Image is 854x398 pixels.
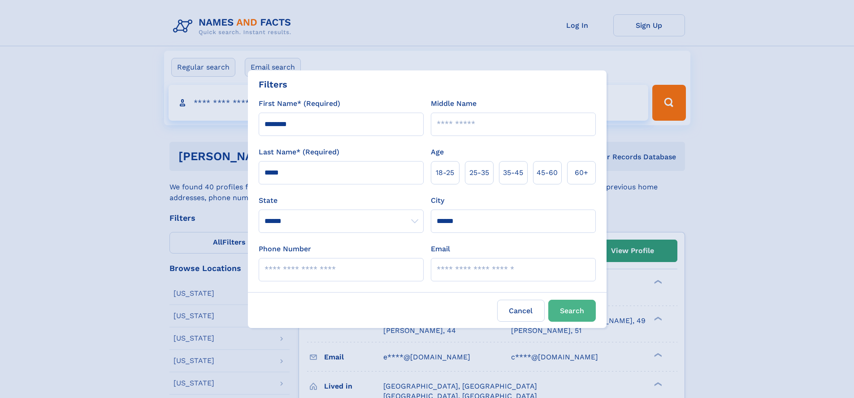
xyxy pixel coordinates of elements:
span: 60+ [575,167,588,178]
button: Search [548,300,596,322]
span: 35‑45 [503,167,523,178]
label: Age [431,147,444,157]
label: State [259,195,424,206]
label: City [431,195,444,206]
label: Email [431,244,450,254]
span: 18‑25 [436,167,454,178]
label: First Name* (Required) [259,98,340,109]
span: 45‑60 [537,167,558,178]
label: Phone Number [259,244,311,254]
span: 25‑35 [469,167,489,178]
label: Last Name* (Required) [259,147,339,157]
label: Cancel [497,300,545,322]
div: Filters [259,78,287,91]
label: Middle Name [431,98,477,109]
